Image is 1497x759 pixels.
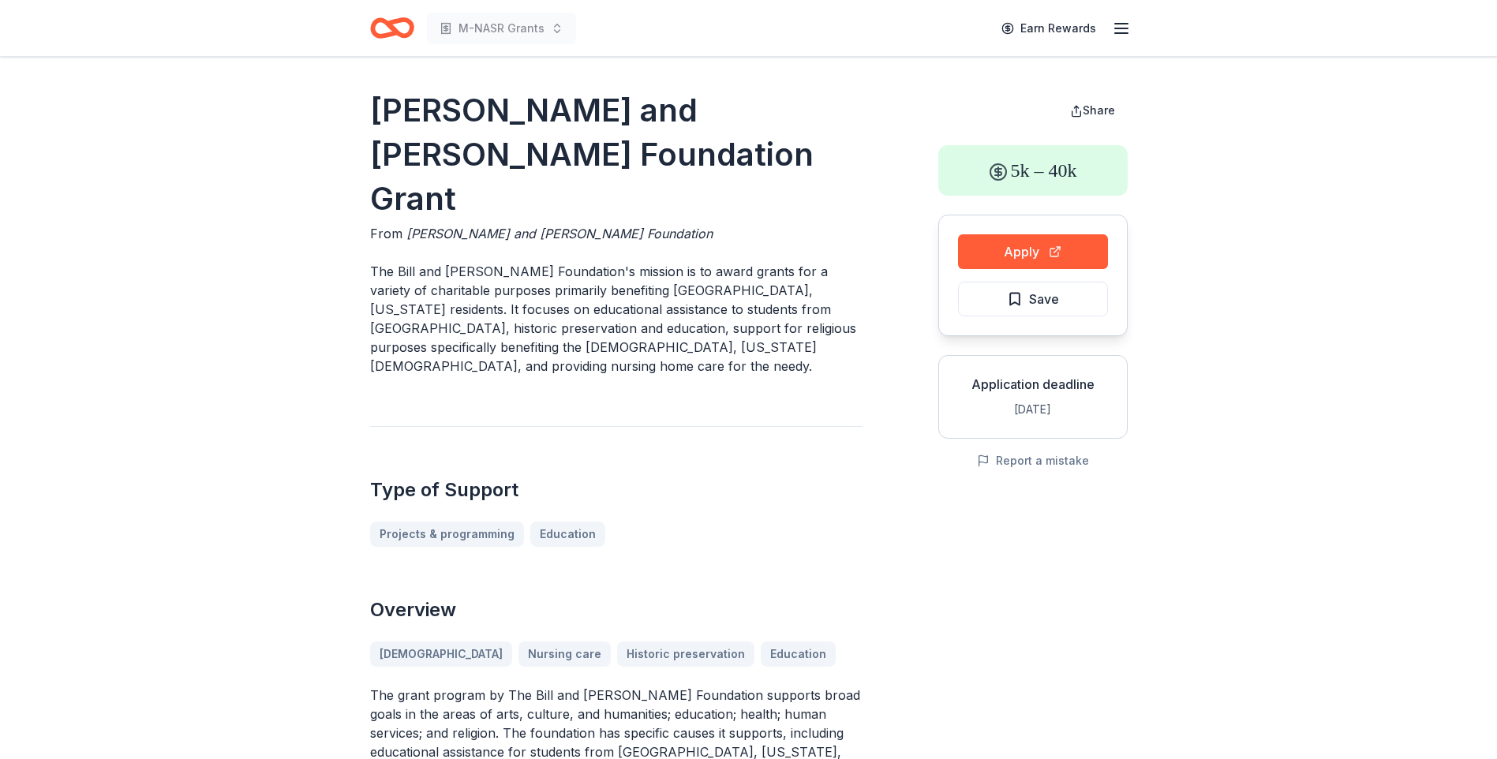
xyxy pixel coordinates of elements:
h1: [PERSON_NAME] and [PERSON_NAME] Foundation Grant [370,88,863,221]
button: Apply [958,234,1108,269]
h2: Overview [370,597,863,623]
div: Application deadline [952,375,1114,394]
a: Home [370,9,414,47]
span: M-NASR Grants [458,19,545,38]
button: Report a mistake [977,451,1089,470]
span: Share [1083,103,1115,117]
button: M-NASR Grants [427,13,576,44]
p: The Bill and [PERSON_NAME] Foundation's mission is to award grants for a variety of charitable pu... [370,262,863,376]
div: [DATE] [952,400,1114,419]
a: Projects & programming [370,522,524,547]
a: Earn Rewards [992,14,1106,43]
button: Share [1057,95,1128,126]
span: [PERSON_NAME] and [PERSON_NAME] Foundation [406,226,713,241]
span: Save [1029,289,1059,309]
div: 5k – 40k [938,145,1128,196]
button: Save [958,282,1108,316]
a: Education [530,522,605,547]
div: From [370,224,863,243]
h2: Type of Support [370,477,863,503]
